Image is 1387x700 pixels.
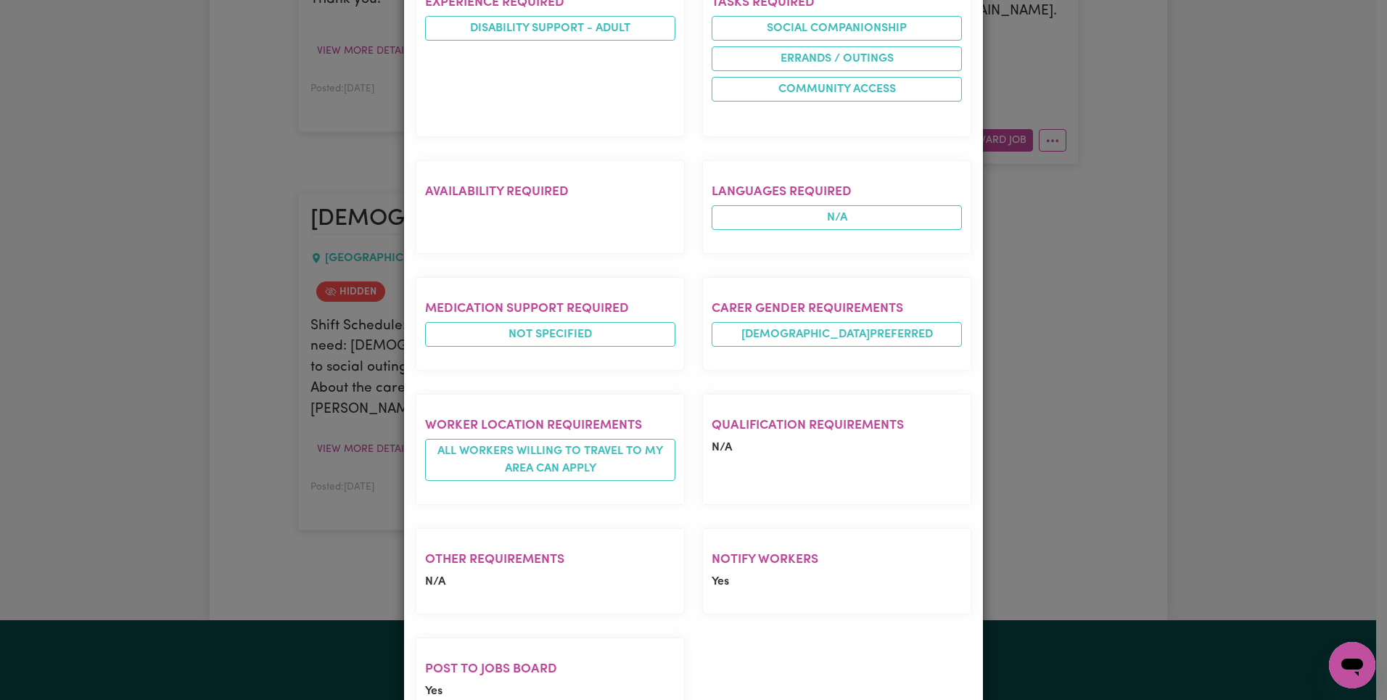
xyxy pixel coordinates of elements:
[425,552,675,567] h2: Other requirements
[425,685,443,697] span: Yes
[425,418,675,433] h2: Worker location requirements
[712,184,962,199] h2: Languages required
[712,16,962,41] li: Social companionship
[425,576,445,588] span: N/A
[712,77,962,102] li: Community access
[712,442,732,453] span: N/A
[425,662,675,677] h2: Post to Jobs Board
[712,205,962,230] span: N/A
[712,552,962,567] h2: Notify Workers
[425,301,675,316] h2: Medication Support Required
[712,46,962,71] li: Errands / Outings
[712,418,962,433] h2: Qualification requirements
[425,322,675,347] span: Not specified
[1329,642,1375,688] iframe: Button to launch messaging window
[425,439,675,481] span: All workers willing to travel to my area can apply
[712,322,962,347] span: [DEMOGRAPHIC_DATA] preferred
[712,576,729,588] span: Yes
[712,301,962,316] h2: Carer gender requirements
[425,16,675,41] li: Disability support - Adult
[425,184,675,199] h2: Availability required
